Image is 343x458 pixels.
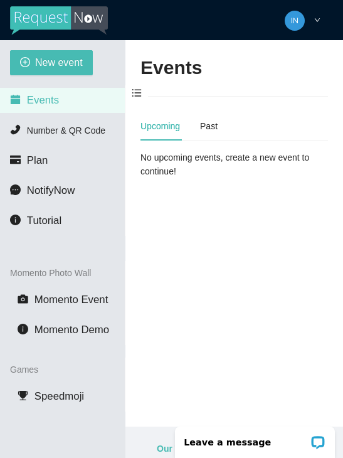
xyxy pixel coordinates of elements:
[18,324,28,334] span: info-circle
[10,184,21,195] span: message
[167,418,343,458] iframe: LiveChat chat widget
[10,124,21,135] span: phone
[34,324,109,336] span: Momento Demo
[34,294,108,306] span: Momento Event
[10,50,93,75] button: plus-circleNew event
[10,154,21,165] span: credit-card
[18,390,28,401] span: trophy
[10,215,21,225] span: info-circle
[140,119,180,133] div: Upcoming
[34,390,84,402] span: Speedmoji
[18,294,28,304] span: camera
[140,151,328,178] div: No upcoming events, create a new event to continue!
[35,55,83,70] span: New event
[285,11,305,31] img: 5007bee7c59ef8fc6bd867d4aa71cdfc
[27,154,48,166] span: Plan
[27,125,105,136] span: Number & QR Code
[140,55,202,81] h2: Events
[27,184,75,196] span: NotifyNow
[200,119,218,133] div: Past
[20,57,30,69] span: plus-circle
[27,94,59,106] span: Events
[27,215,61,226] span: Tutorial
[10,6,108,35] img: RequestNow
[10,94,21,105] span: calendar
[314,17,320,23] span: down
